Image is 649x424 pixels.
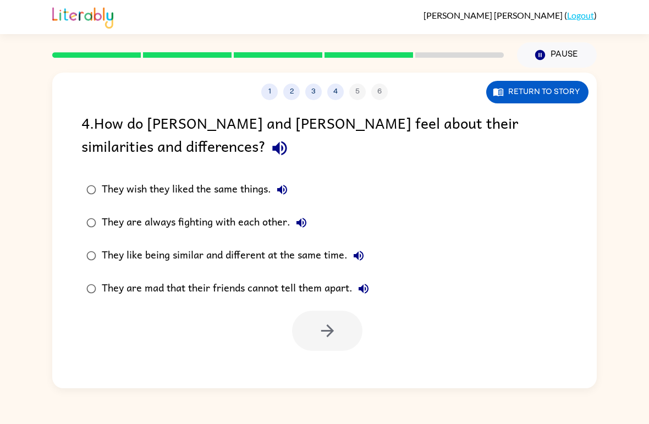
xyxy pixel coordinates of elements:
button: They wish they liked the same things. [271,179,293,201]
button: 4 [327,84,344,100]
span: [PERSON_NAME] [PERSON_NAME] [424,10,564,20]
button: They are always fighting with each other. [290,212,312,234]
button: 2 [283,84,300,100]
button: Pause [517,42,597,68]
div: They are mad that their friends cannot tell them apart. [102,278,375,300]
button: They are mad that their friends cannot tell them apart. [353,278,375,300]
div: They are always fighting with each other. [102,212,312,234]
button: Return to story [486,81,588,103]
div: They wish they liked the same things. [102,179,293,201]
img: Literably [52,4,113,29]
div: 4 . How do [PERSON_NAME] and [PERSON_NAME] feel about their similarities and differences? [81,111,568,162]
div: They like being similar and different at the same time. [102,245,370,267]
button: They like being similar and different at the same time. [348,245,370,267]
button: 1 [261,84,278,100]
div: ( ) [424,10,597,20]
button: 3 [305,84,322,100]
a: Logout [567,10,594,20]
